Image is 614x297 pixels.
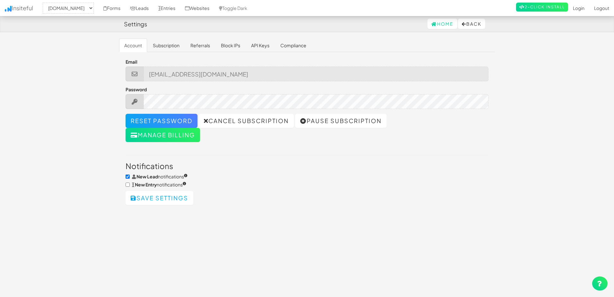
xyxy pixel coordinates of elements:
[126,59,137,65] label: Email
[126,175,130,179] input: New Leadnotifications
[126,86,147,93] label: Password
[199,114,294,128] a: Cancel subscription
[124,21,147,27] h4: Settings
[148,39,185,52] a: Subscription
[144,67,489,81] input: john@doe.com
[185,39,215,52] a: Referrals
[119,39,147,52] a: Account
[5,6,12,12] img: icon.png
[126,183,130,187] input: New Entrynotifications
[126,162,488,170] h3: Notifications
[126,128,200,142] button: Manage billing
[132,174,188,179] span: Get an email anytime a lead abandons your form
[216,39,245,52] a: Block IPs
[132,182,186,187] span: Get an email anytime Insiteful detects form entries
[135,182,157,187] strong: New Entry
[246,39,275,52] a: API Keys
[126,191,193,205] button: Save settings
[516,3,568,12] a: 2-Click Install
[275,39,311,52] a: Compliance
[136,174,158,179] strong: New Lead
[427,19,457,29] a: Home
[295,114,387,128] a: Pause subscription
[126,114,197,128] a: Reset password
[458,19,485,29] button: Back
